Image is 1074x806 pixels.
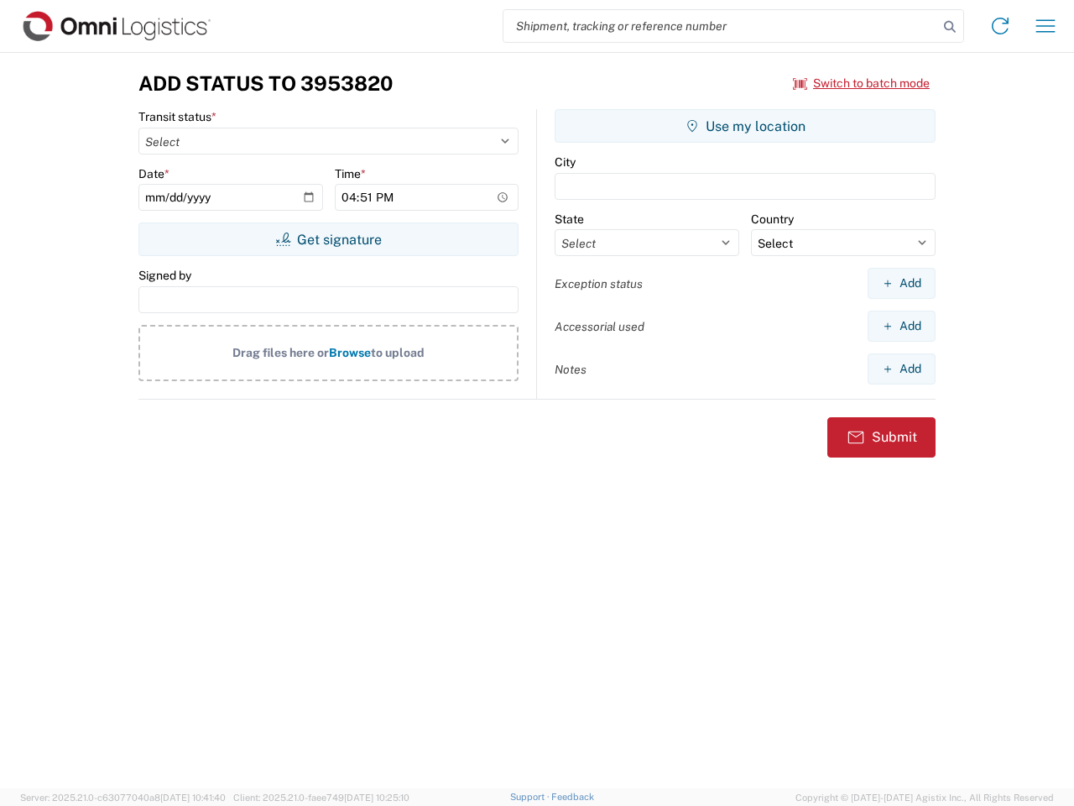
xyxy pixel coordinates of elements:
[160,793,226,803] span: [DATE] 10:41:40
[555,154,576,170] label: City
[868,353,936,385] button: Add
[868,268,936,299] button: Add
[555,276,643,291] label: Exception status
[555,109,936,143] button: Use my location
[344,793,409,803] span: [DATE] 10:25:10
[138,166,169,181] label: Date
[510,792,552,802] a: Support
[503,10,938,42] input: Shipment, tracking or reference number
[555,319,644,334] label: Accessorial used
[793,70,930,97] button: Switch to batch mode
[138,268,191,283] label: Signed by
[20,793,226,803] span: Server: 2025.21.0-c63077040a8
[138,222,519,256] button: Get signature
[551,792,594,802] a: Feedback
[371,346,425,359] span: to upload
[329,346,371,359] span: Browse
[138,71,393,96] h3: Add Status to 3953820
[868,311,936,342] button: Add
[751,212,794,227] label: Country
[795,790,1054,805] span: Copyright © [DATE]-[DATE] Agistix Inc., All Rights Reserved
[335,166,366,181] label: Time
[827,417,936,458] button: Submit
[555,212,584,227] label: State
[555,362,587,377] label: Notes
[233,793,409,803] span: Client: 2025.21.0-faee749
[232,346,329,359] span: Drag files here or
[138,109,216,124] label: Transit status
